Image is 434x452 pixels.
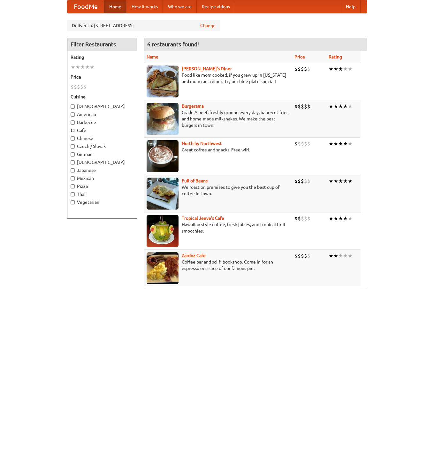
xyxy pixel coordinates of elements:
[343,140,348,147] li: ★
[71,176,75,180] input: Mexican
[71,111,134,118] label: American
[71,64,75,71] li: ★
[338,65,343,73] li: ★
[147,41,199,47] ng-pluralize: 6 restaurants found!
[71,183,134,189] label: Pizza
[182,178,208,183] a: Full of Beans
[294,140,298,147] li: $
[294,103,298,110] li: $
[333,252,338,259] li: ★
[71,144,75,149] input: Czech / Slovak
[71,160,75,165] input: [DEMOGRAPHIC_DATA]
[71,103,134,110] label: [DEMOGRAPHIC_DATA]
[147,221,289,234] p: Hawaiian style coffee, fresh juices, and tropical fruit smoothies.
[304,178,307,185] li: $
[298,252,301,259] li: $
[333,215,338,222] li: ★
[71,128,75,133] input: Cafe
[147,147,289,153] p: Great coffee and snacks. Free wifi.
[338,178,343,185] li: ★
[71,135,134,142] label: Chinese
[71,200,75,204] input: Vegetarian
[301,215,304,222] li: $
[75,64,80,71] li: ★
[298,178,301,185] li: $
[333,140,338,147] li: ★
[304,103,307,110] li: $
[304,252,307,259] li: $
[338,140,343,147] li: ★
[298,103,301,110] li: $
[104,0,126,13] a: Home
[147,259,289,272] p: Coffee bar and sci-fi bookshop. Come in for an espresso or a slice of our famous pie.
[343,178,348,185] li: ★
[343,252,348,259] li: ★
[85,64,90,71] li: ★
[329,65,333,73] li: ★
[90,64,95,71] li: ★
[147,65,179,97] img: sallys.jpg
[182,103,204,109] a: Burgerama
[147,252,179,284] img: zardoz.jpg
[71,192,75,196] input: Thai
[147,178,179,210] img: beans.jpg
[200,22,216,29] a: Change
[343,103,348,110] li: ★
[348,252,353,259] li: ★
[147,109,289,128] p: Grade A beef, freshly ground every day, hand-cut fries, and home-made milkshakes. We make the bes...
[329,215,333,222] li: ★
[182,141,222,146] a: North by Northwest
[71,136,75,141] input: Chinese
[71,167,134,173] label: Japanese
[307,252,310,259] li: $
[338,215,343,222] li: ★
[294,252,298,259] li: $
[80,64,85,71] li: ★
[301,103,304,110] li: $
[67,38,137,51] h4: Filter Restaurants
[343,215,348,222] li: ★
[341,0,361,13] a: Help
[294,215,298,222] li: $
[71,119,134,126] label: Barbecue
[197,0,235,13] a: Recipe videos
[67,20,220,31] div: Deliver to: [STREET_ADDRESS]
[329,103,333,110] li: ★
[182,66,232,71] a: [PERSON_NAME]'s Diner
[294,54,305,59] a: Price
[71,54,134,60] h5: Rating
[71,143,134,149] label: Czech / Slovak
[348,140,353,147] li: ★
[71,159,134,165] label: [DEMOGRAPHIC_DATA]
[348,65,353,73] li: ★
[304,65,307,73] li: $
[307,178,310,185] li: $
[71,104,75,109] input: [DEMOGRAPHIC_DATA]
[329,140,333,147] li: ★
[147,103,179,135] img: burgerama.jpg
[348,178,353,185] li: ★
[71,151,134,157] label: German
[329,54,342,59] a: Rating
[71,184,75,188] input: Pizza
[71,152,75,157] input: German
[147,184,289,197] p: We roast on premises to give you the best cup of coffee in town.
[71,83,74,90] li: $
[294,178,298,185] li: $
[147,215,179,247] img: jeeves.jpg
[301,65,304,73] li: $
[182,216,224,221] a: Tropical Jeeve's Cafe
[298,140,301,147] li: $
[298,65,301,73] li: $
[71,127,134,134] label: Cafe
[71,94,134,100] h5: Cuisine
[333,178,338,185] li: ★
[294,65,298,73] li: $
[182,253,206,258] a: Zardoz Cafe
[307,65,310,73] li: $
[71,199,134,205] label: Vegetarian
